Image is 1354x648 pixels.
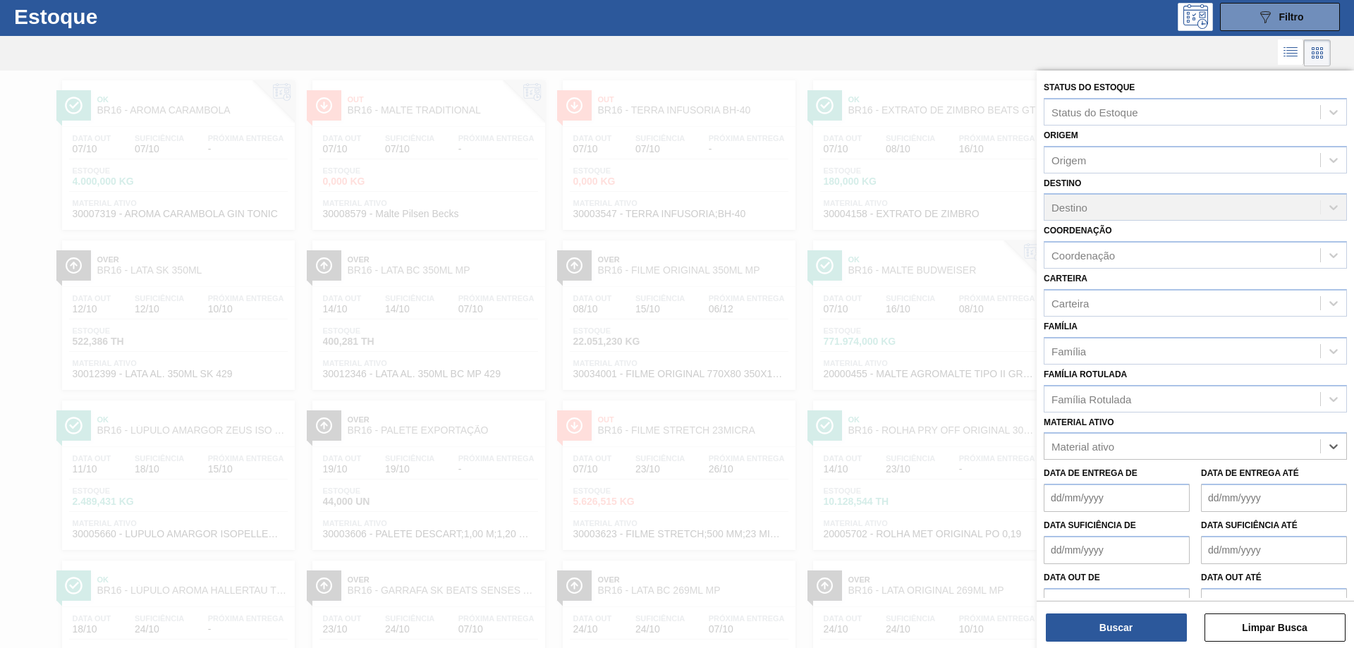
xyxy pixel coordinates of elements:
[1304,39,1331,66] div: Visão em Cards
[1044,226,1112,236] label: Coordenação
[1201,520,1298,530] label: Data suficiência até
[1044,468,1138,478] label: Data de Entrega de
[302,70,552,230] a: ÍconeOutBR16 - MALTE TRADITIONALData out07/10Suficiência07/10Próxima Entrega-Estoque0,000 KGMater...
[1044,588,1190,616] input: dd/mm/yyyy
[14,8,225,25] h1: Estoque
[51,70,302,230] a: ÍconeOkBR16 - AROMA CARAMBOLAData out07/10Suficiência07/10Próxima Entrega-Estoque4.000,000 KGMate...
[1051,154,1086,166] div: Origem
[1044,417,1114,427] label: Material ativo
[1220,3,1340,31] button: Filtro
[1044,130,1078,140] label: Origem
[1178,3,1213,31] div: Pogramando: nenhum usuário selecionado
[1044,274,1087,283] label: Carteira
[1201,588,1347,616] input: dd/mm/yyyy
[1044,536,1190,564] input: dd/mm/yyyy
[1051,106,1138,118] div: Status do Estoque
[1044,573,1100,582] label: Data out de
[1201,573,1262,582] label: Data out até
[1279,11,1304,23] span: Filtro
[1044,484,1190,512] input: dd/mm/yyyy
[1051,250,1115,262] div: Coordenação
[1044,178,1081,188] label: Destino
[552,70,803,230] a: ÍconeOutBR16 - TERRA INFUSORIA BH-40Data out07/10Suficiência07/10Próxima Entrega-Estoque0,000 KGM...
[1053,70,1303,230] a: ÍconeOverBR16 - LATA AP 269MLData out08/10Suficiência08/10Próxima Entrega07/10Estoque1.663,200 TH...
[1044,322,1078,331] label: Família
[1201,536,1347,564] input: dd/mm/yyyy
[1278,39,1304,66] div: Visão em Lista
[1051,441,1114,453] div: Material ativo
[1051,393,1131,405] div: Família Rotulada
[1201,484,1347,512] input: dd/mm/yyyy
[1044,82,1135,92] label: Status do Estoque
[1201,468,1299,478] label: Data de Entrega até
[1044,520,1136,530] label: Data suficiência de
[1044,369,1127,379] label: Família Rotulada
[1051,297,1089,309] div: Carteira
[803,70,1053,230] a: ÍconeOkBR16 - EXTRATO DE ZIMBRO BEATS GTData out07/10Suficiência08/10Próxima Entrega16/10Estoque1...
[1051,345,1086,357] div: Família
